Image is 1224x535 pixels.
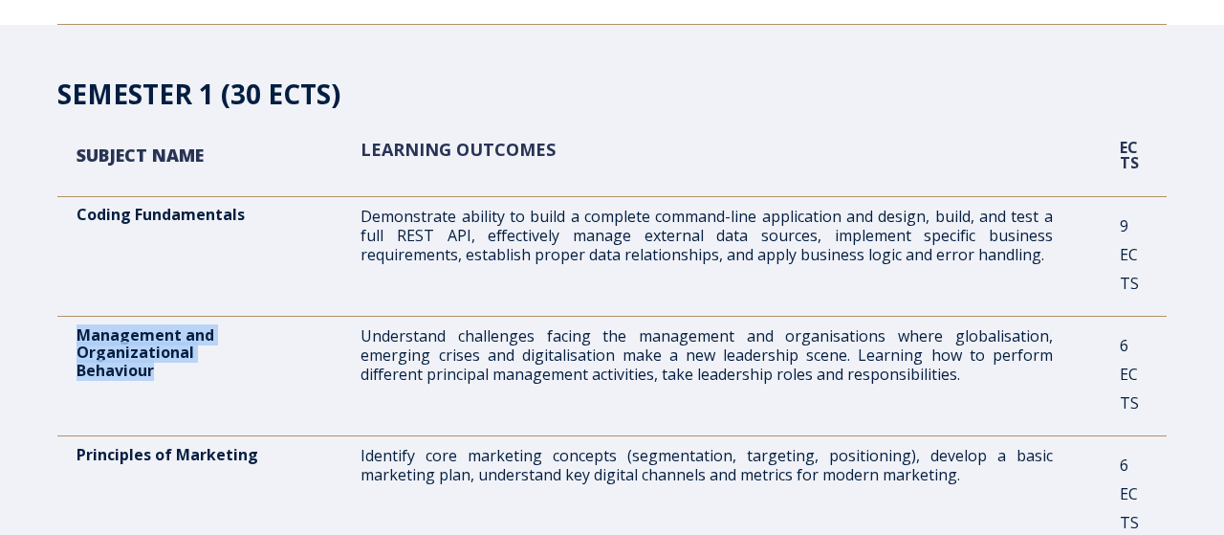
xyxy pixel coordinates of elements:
[57,74,1167,114] h2: SEMESTER 1 (30 ECTS)
[76,444,258,465] span: Principles of Marketing
[361,138,556,161] span: LEARNING OUTCOMES
[1120,455,1139,533] span: 6 ECTS
[1120,335,1139,413] span: 6 ECTS
[361,207,1052,264] p: Demonstrate ability to build a complete command-line application and design, build, and test a fu...
[361,326,1052,384] p: Understand challenges facing the management and organisations where globalisation, emerging crise...
[76,326,295,379] p: Management and Organizational Behaviour
[1120,137,1139,173] span: ECTS
[361,445,1052,485] span: Identify core marketing concepts (segmentation, targeting, positioning), develop a basic marketin...
[76,204,245,225] span: Coding Fundamentals
[76,144,204,167] strong: SUBJECT NAME
[1120,215,1139,294] span: 9 ECTS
